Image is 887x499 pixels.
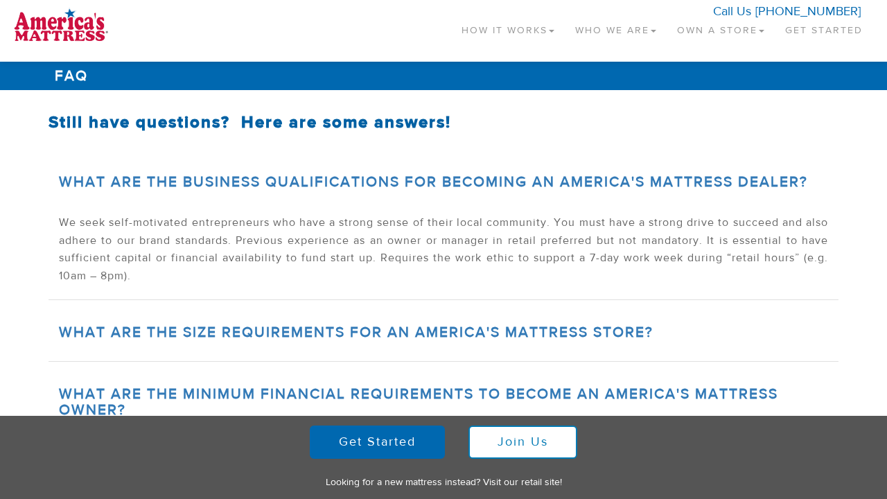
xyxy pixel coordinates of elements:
p: We seek self-motivated entrepreneurs who have a strong sense of their local community. You must h... [59,214,828,285]
img: logo [14,7,108,42]
a: What are the business qualifications for becoming an America's Mattress Dealer? [59,173,808,191]
a: Who We Are [565,7,667,48]
a: Looking for a new mattress instead? Visit our retail site! [326,476,562,489]
a: Join Us [468,426,577,459]
a: Get Started [310,426,445,459]
h1: FAQ [49,62,838,90]
a: What are the size requirements for an America's Mattress store? [59,323,653,342]
a: What are the minimum financial requirements to become an America's Mattress Owner? [59,385,778,419]
span: Call Us [713,3,751,19]
a: How It Works [451,7,565,48]
p: Still have questions? Here are some answers! [49,111,838,134]
a: [PHONE_NUMBER] [755,3,861,19]
a: Own a Store [667,7,775,48]
a: Get Started [775,7,873,48]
